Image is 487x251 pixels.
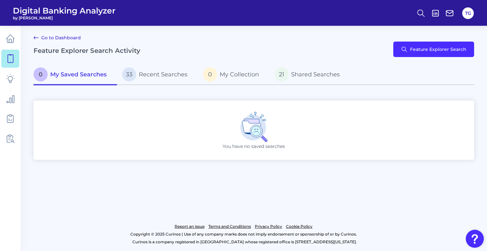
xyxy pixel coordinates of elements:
[139,71,187,78] span: Recent Searches
[33,67,48,82] span: 0
[203,67,217,82] span: 0
[466,230,484,248] button: Open Resource Center
[269,65,350,85] a: 21Shared Searches
[122,67,136,82] span: 33
[255,223,282,230] a: Privacy Policy
[33,101,474,160] div: You have no saved searches
[117,65,198,85] a: 33Recent Searches
[208,223,251,230] a: Terms and Conditions
[33,47,140,54] h2: Feature Explorer Search Activity
[198,65,269,85] a: 0My Collection
[50,71,107,78] span: My Saved Searches
[33,65,117,85] a: 0My Saved Searches
[33,34,81,42] a: Go to Dashboard
[286,223,312,230] a: Cookie Policy
[410,47,466,52] span: Feature Explorer Search
[13,15,116,20] span: by [PERSON_NAME]
[274,67,289,82] span: 21
[462,7,474,19] button: TG
[13,6,116,15] span: Digital Banking Analyzer
[32,230,455,238] p: Copyright © 2025 Curinos | Use of any company marks does not imply endorsement or sponsorship of ...
[33,238,455,246] p: Curinos is a company registered in [GEOGRAPHIC_DATA] whose registered office is [STREET_ADDRESS][...
[175,223,205,230] a: Report an issue
[393,42,474,57] button: Feature Explorer Search
[291,71,340,78] span: Shared Searches
[220,71,259,78] span: My Collection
